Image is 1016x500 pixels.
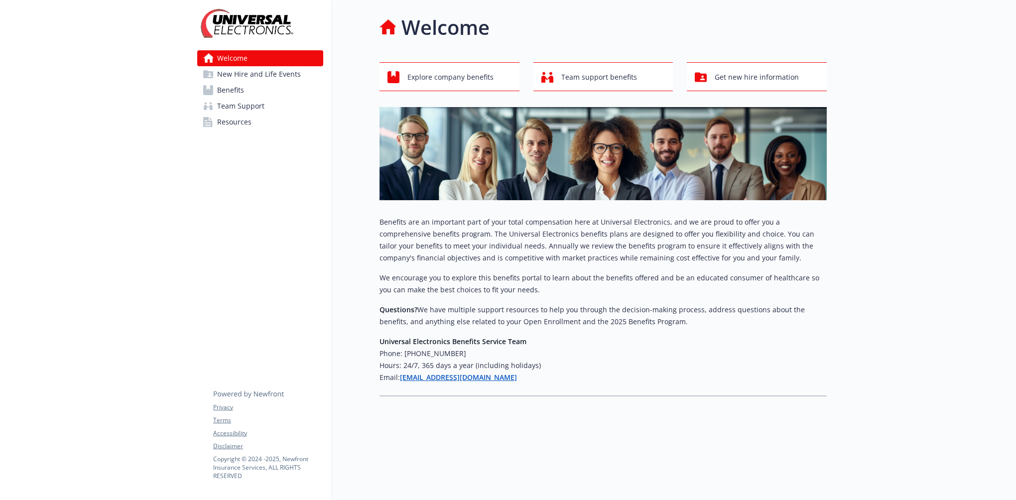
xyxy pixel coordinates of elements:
[217,66,301,82] span: New Hire and Life Events
[197,98,323,114] a: Team Support
[533,62,673,91] button: Team support benefits
[197,82,323,98] a: Benefits
[197,50,323,66] a: Welcome
[401,12,490,42] h1: Welcome
[217,98,264,114] span: Team Support
[380,216,827,264] p: Benefits are an important part of your total compensation here at Universal Electronics, and we a...
[380,272,827,296] p: We encourage you to explore this benefits portal to learn about the benefits offered and be an ed...
[400,373,517,382] a: [EMAIL_ADDRESS][DOMAIN_NAME]
[213,416,323,425] a: Terms
[217,50,248,66] span: Welcome
[213,429,323,438] a: Accessibility
[380,360,827,372] h6: Hours: 24/7, 365 days a year (including holidays)​
[687,62,827,91] button: Get new hire information
[407,68,494,87] span: Explore company benefits
[197,66,323,82] a: New Hire and Life Events
[380,304,827,328] p: We have multiple support resources to help you through the decision-making process, address quest...
[217,82,244,98] span: Benefits
[380,337,526,346] strong: Universal Electronics Benefits Service Team
[715,68,799,87] span: Get new hire information
[380,372,827,383] h6: Email:
[217,114,252,130] span: Resources
[213,442,323,451] a: Disclaimer
[213,455,323,480] p: Copyright © 2024 - 2025 , Newfront Insurance Services, ALL RIGHTS RESERVED
[380,348,827,360] h6: Phone: [PHONE_NUMBER]
[561,68,637,87] span: Team support benefits
[380,62,519,91] button: Explore company benefits
[380,107,827,200] img: overview page banner
[213,403,323,412] a: Privacy
[197,114,323,130] a: Resources
[380,305,417,314] strong: Questions?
